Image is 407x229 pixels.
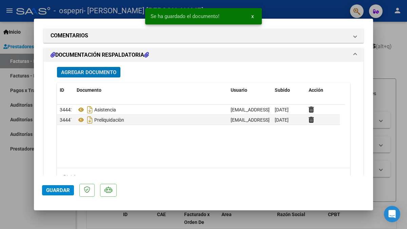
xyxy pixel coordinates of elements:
[309,87,323,93] span: Acción
[42,185,74,195] button: Guardar
[51,32,88,40] h1: COMENTARIOS
[60,117,73,123] span: 34447
[275,107,289,112] span: [DATE]
[77,87,101,93] span: Documento
[231,107,346,112] span: [EMAIL_ADDRESS][DOMAIN_NAME] - [PERSON_NAME]
[74,83,228,98] datatable-header-cell: Documento
[61,69,116,75] span: Agregar Documento
[57,67,120,77] button: Agregar Documento
[275,87,290,93] span: Subido
[246,10,259,22] button: x
[57,83,74,98] datatable-header-cell: ID
[46,187,70,193] span: Guardar
[51,51,149,59] h1: DOCUMENTACIÓN RESPALDATORIA
[272,83,306,98] datatable-header-cell: Subido
[77,107,116,112] span: Asistencia
[384,206,400,222] div: Open Intercom Messenger
[306,83,340,98] datatable-header-cell: Acción
[44,62,363,201] div: DOCUMENTACIÓN RESPALDATORIA
[151,13,219,20] span: Se ha guardado el documento!
[60,107,73,112] span: 34442
[44,48,363,62] mat-expansion-panel-header: DOCUMENTACIÓN RESPALDATORIA
[228,83,272,98] datatable-header-cell: Usuario
[251,13,254,19] span: x
[57,168,350,185] div: 2 total
[275,117,289,123] span: [DATE]
[85,114,94,125] i: Descargar documento
[231,87,247,93] span: Usuario
[77,117,124,123] span: Preliquidaciòn
[231,117,346,123] span: [EMAIL_ADDRESS][DOMAIN_NAME] - [PERSON_NAME]
[60,87,64,93] span: ID
[44,29,363,42] mat-expansion-panel-header: COMENTARIOS
[85,104,94,115] i: Descargar documento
